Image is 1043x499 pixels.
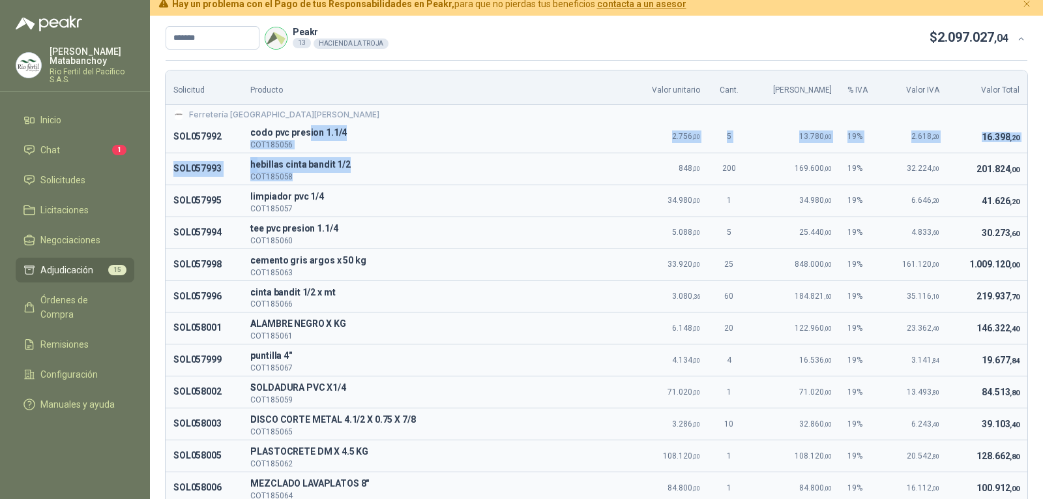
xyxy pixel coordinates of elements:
[250,253,623,269] p: c
[907,292,939,301] span: 35.116
[16,392,134,417] a: Manuales y ayuda
[250,380,623,396] p: S
[982,355,1020,365] span: 19.677
[40,173,85,187] span: Solicitudes
[824,229,832,236] span: ,00
[795,451,832,461] span: 108.120
[708,280,750,312] td: 60
[907,324,939,333] span: 23.362
[250,221,623,237] p: t
[824,261,832,268] span: ,00
[173,416,235,432] p: SOL058003
[824,453,832,460] span: ,00
[672,228,700,237] span: 5.088
[40,293,122,322] span: Órdenes de Compra
[16,288,134,327] a: Órdenes de Compra
[40,397,115,412] span: Manuales y ayuda
[911,419,939,429] span: 6.243
[932,485,939,492] span: ,00
[824,389,832,396] span: ,00
[250,205,623,213] p: COT185057
[250,285,623,301] span: cinta bandit 1/2 x mt
[173,161,235,177] p: SOL057993
[250,476,623,492] span: MEZCLADO LAVAPLATOS 8"
[265,27,287,49] img: Company Logo
[840,312,883,344] td: 19 %
[977,291,1020,301] span: 219.937
[250,380,623,396] span: SOLDADURA PVC X1/4
[932,357,939,364] span: ,84
[250,189,623,205] p: l
[16,138,134,162] a: Chat1
[708,217,750,249] td: 5
[672,292,700,301] span: 3.080
[692,389,700,396] span: ,00
[40,337,89,352] span: Remisiones
[250,125,623,141] span: codo pvc presion 1.1/4
[692,453,700,460] span: ,00
[40,233,100,247] span: Negociaciones
[250,316,623,332] span: ALAMBRE NEGRO X KG
[173,384,235,400] p: SOL058002
[907,387,939,397] span: 13.493
[1010,293,1020,301] span: ,70
[668,196,700,205] span: 34.980
[672,132,700,141] span: 2.756
[840,440,883,472] td: 19 %
[795,324,832,333] span: 122.960
[1010,230,1020,238] span: ,60
[692,261,700,268] span: ,00
[799,228,832,237] span: 25.440
[840,121,883,153] td: 19 %
[250,364,623,372] p: COT185067
[668,387,700,397] span: 71.020
[16,198,134,222] a: Licitaciones
[932,133,939,140] span: ,20
[840,153,883,185] td: 19 %
[911,132,939,141] span: 2.618
[173,448,235,464] p: SOL058005
[173,257,235,273] p: SOL057998
[250,428,623,436] p: COT185065
[16,108,134,132] a: Inicio
[173,110,184,120] img: Company Logo
[799,483,832,492] span: 84.800
[173,320,235,336] p: SOL058001
[173,129,235,145] p: SOL057992
[982,228,1020,238] span: 30.273
[883,70,947,105] th: Valor IVA
[840,70,883,105] th: % IVA
[930,27,1008,48] p: $
[293,38,311,48] div: 13
[314,38,389,49] div: HACIENDA LA TROJA
[932,325,939,332] span: ,40
[692,197,700,204] span: ,00
[840,280,883,312] td: 19 %
[799,196,832,205] span: 34.980
[969,259,1020,269] span: 1.009.120
[692,325,700,332] span: ,00
[932,421,939,428] span: ,40
[173,193,235,209] p: SOL057995
[708,312,750,344] td: 20
[166,70,242,105] th: Solicitud
[250,412,623,428] span: DISCO CORTE METAL 4.1/2 X 0.75 X 7/8
[250,444,623,460] span: PLASTOCRETE DM X 4.5 KG
[50,47,134,65] p: [PERSON_NAME] Matabanchoy
[250,460,623,468] p: COT185062
[692,133,700,140] span: ,00
[692,485,700,492] span: ,00
[668,260,700,269] span: 33.920
[1010,389,1020,397] span: ,80
[173,352,235,368] p: SOL057999
[250,141,623,149] p: COT185056
[250,300,623,308] p: COT185066
[799,419,832,429] span: 32.860
[1010,421,1020,429] span: ,40
[824,421,832,428] span: ,00
[16,362,134,387] a: Configuración
[907,483,939,492] span: 16.112
[932,165,939,172] span: ,00
[250,332,623,340] p: COT185061
[708,440,750,472] td: 1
